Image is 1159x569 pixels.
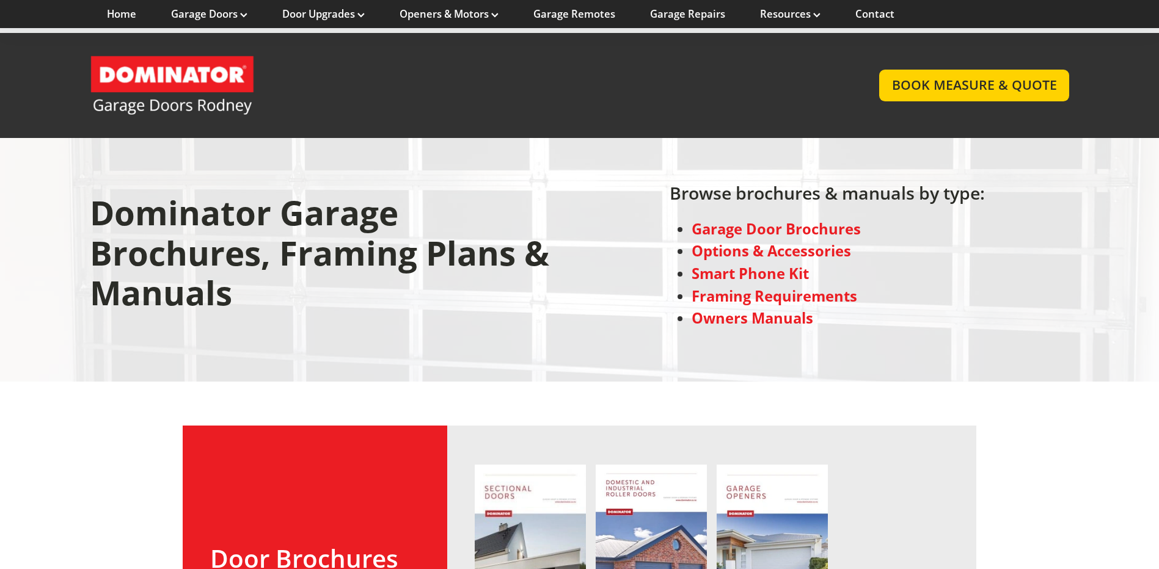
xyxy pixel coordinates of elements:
[650,7,725,21] a: Garage Repairs
[692,286,857,306] a: Framing Requirements
[400,7,499,21] a: Openers & Motors
[692,241,851,261] a: Options & Accessories
[670,183,985,211] h2: Browse brochures & manuals by type:
[692,308,813,328] a: Owners Manuals
[879,70,1069,101] a: BOOK MEASURE & QUOTE
[855,7,894,21] a: Contact
[533,7,615,21] a: Garage Remotes
[90,55,855,116] a: Garage Door and Secure Access Solutions homepage
[692,264,809,283] a: Smart Phone Kit
[760,7,821,21] a: Resources
[692,219,861,239] a: Garage Door Brochures
[282,7,365,21] a: Door Upgrades
[90,193,574,326] h1: Dominator Garage Brochures, Framing Plans & Manuals
[107,7,136,21] a: Home
[171,7,247,21] a: Garage Doors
